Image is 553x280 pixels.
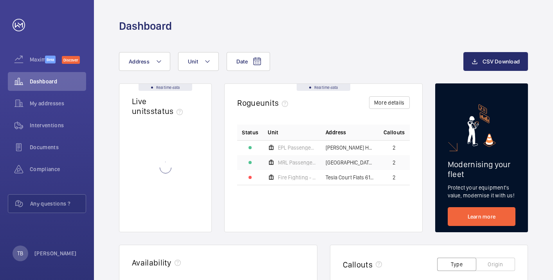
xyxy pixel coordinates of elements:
span: 2 [393,175,396,180]
span: Fire Fighting - Tesla 61-84 schn euro [278,175,316,180]
button: Address [119,52,170,71]
h1: Dashboard [119,19,172,33]
span: 2 [393,145,396,150]
div: Real time data [297,84,350,91]
span: CSV Download [483,58,520,65]
span: Beta [45,56,56,63]
button: Date [227,52,270,71]
span: [PERSON_NAME] House - High Risk Building - [PERSON_NAME][GEOGRAPHIC_DATA] [326,145,374,150]
p: Protect your equipment's value, modernise it with us! [448,184,515,199]
span: Maximize [30,56,45,63]
span: Address [326,128,346,136]
img: marketing-card.svg [467,104,496,147]
p: Status [242,128,258,136]
a: Learn more [448,207,515,226]
span: 2 [393,160,396,165]
span: status [151,106,186,116]
button: More details [369,96,410,109]
h2: Callouts [343,260,373,269]
span: Unit [188,58,198,65]
h2: Live units [132,96,186,116]
span: Dashboard [30,78,86,85]
div: Real time data [139,84,192,91]
button: Origin [476,258,515,271]
span: EPL Passenger Lift No 2 [278,145,316,150]
span: Compliance [30,165,86,173]
span: units [260,98,292,108]
h2: Availability [132,258,171,267]
span: My addresses [30,99,86,107]
h2: Modernising your fleet [448,159,515,179]
span: Callouts [384,128,405,136]
span: Discover [62,56,80,64]
span: Interventions [30,121,86,129]
span: Documents [30,143,86,151]
span: Tesla Court Flats 61-84 - High Risk Building - Tesla Court Flats 61-84 [326,175,374,180]
span: Any questions ? [30,200,86,208]
button: Unit [178,52,219,71]
span: MRL Passenger Lift [278,160,316,165]
span: Date [236,58,248,65]
h2: Rogue [237,98,291,108]
span: Unit [268,128,278,136]
p: [PERSON_NAME] [34,249,77,257]
span: Address [129,58,150,65]
button: Type [437,258,476,271]
button: CSV Download [463,52,528,71]
span: [GEOGRAPHIC_DATA] - [GEOGRAPHIC_DATA] [326,160,374,165]
p: TB [17,249,23,257]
